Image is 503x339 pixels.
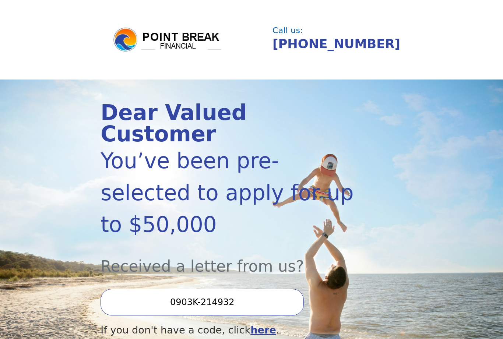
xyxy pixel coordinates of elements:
input: Enter your Offer Code: [101,289,304,315]
a: [PHONE_NUMBER] [272,36,400,51]
div: You’ve been pre-selected to apply for up to $50,000 [101,145,357,241]
img: logo.png [112,27,223,53]
div: Received a letter from us? [101,241,357,278]
a: here [250,324,276,336]
div: Call us: [272,27,398,35]
div: Dear Valued Customer [101,102,357,145]
div: If you don't have a code, click . [101,323,357,338]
